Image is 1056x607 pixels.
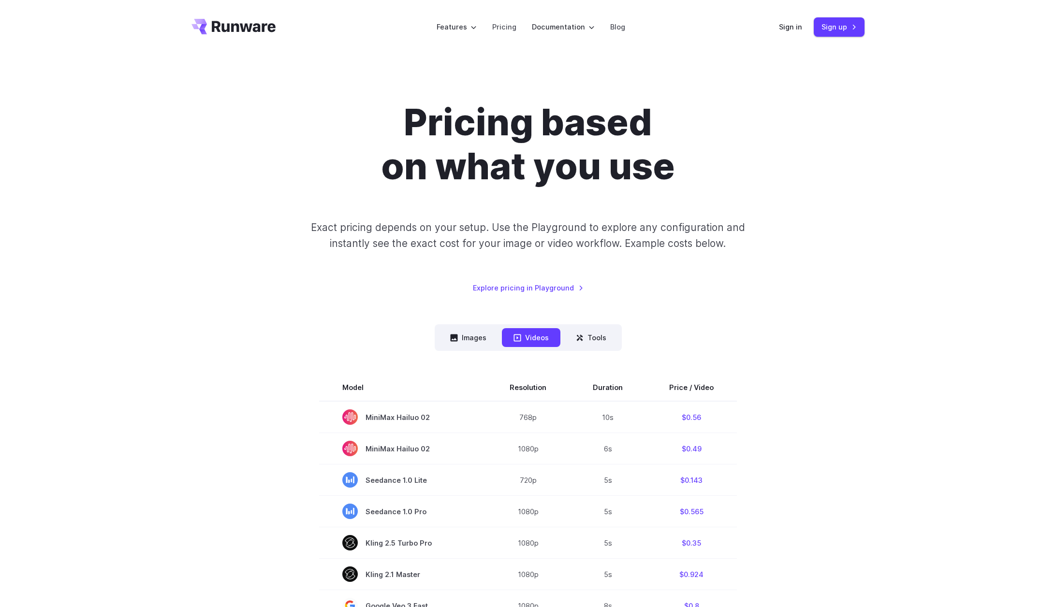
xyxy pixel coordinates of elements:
[342,504,463,519] span: Seedance 1.0 Pro
[486,464,570,496] td: 720p
[293,219,763,252] p: Exact pricing depends on your setup. Use the Playground to explore any configuration and instantl...
[486,527,570,559] td: 1080p
[570,527,646,559] td: 5s
[646,401,737,433] td: $0.56
[570,401,646,433] td: 10s
[486,433,570,464] td: 1080p
[646,433,737,464] td: $0.49
[502,328,560,347] button: Videos
[610,21,625,32] a: Blog
[570,559,646,590] td: 5s
[646,559,737,590] td: $0.924
[646,464,737,496] td: $0.143
[319,374,486,401] th: Model
[473,282,584,293] a: Explore pricing in Playground
[646,527,737,559] td: $0.35
[492,21,516,32] a: Pricing
[437,21,477,32] label: Features
[342,409,463,425] span: MiniMax Hailuo 02
[486,401,570,433] td: 768p
[342,566,463,582] span: Kling 2.1 Master
[532,21,595,32] label: Documentation
[342,441,463,456] span: MiniMax Hailuo 02
[646,496,737,527] td: $0.565
[779,21,802,32] a: Sign in
[486,374,570,401] th: Resolution
[342,535,463,550] span: Kling 2.5 Turbo Pro
[259,101,797,188] h1: Pricing based on what you use
[570,374,646,401] th: Duration
[191,19,276,34] a: Go to /
[564,328,618,347] button: Tools
[486,559,570,590] td: 1080p
[570,496,646,527] td: 5s
[342,472,463,488] span: Seedance 1.0 Lite
[814,17,865,36] a: Sign up
[646,374,737,401] th: Price / Video
[570,464,646,496] td: 5s
[439,328,498,347] button: Images
[570,433,646,464] td: 6s
[486,496,570,527] td: 1080p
